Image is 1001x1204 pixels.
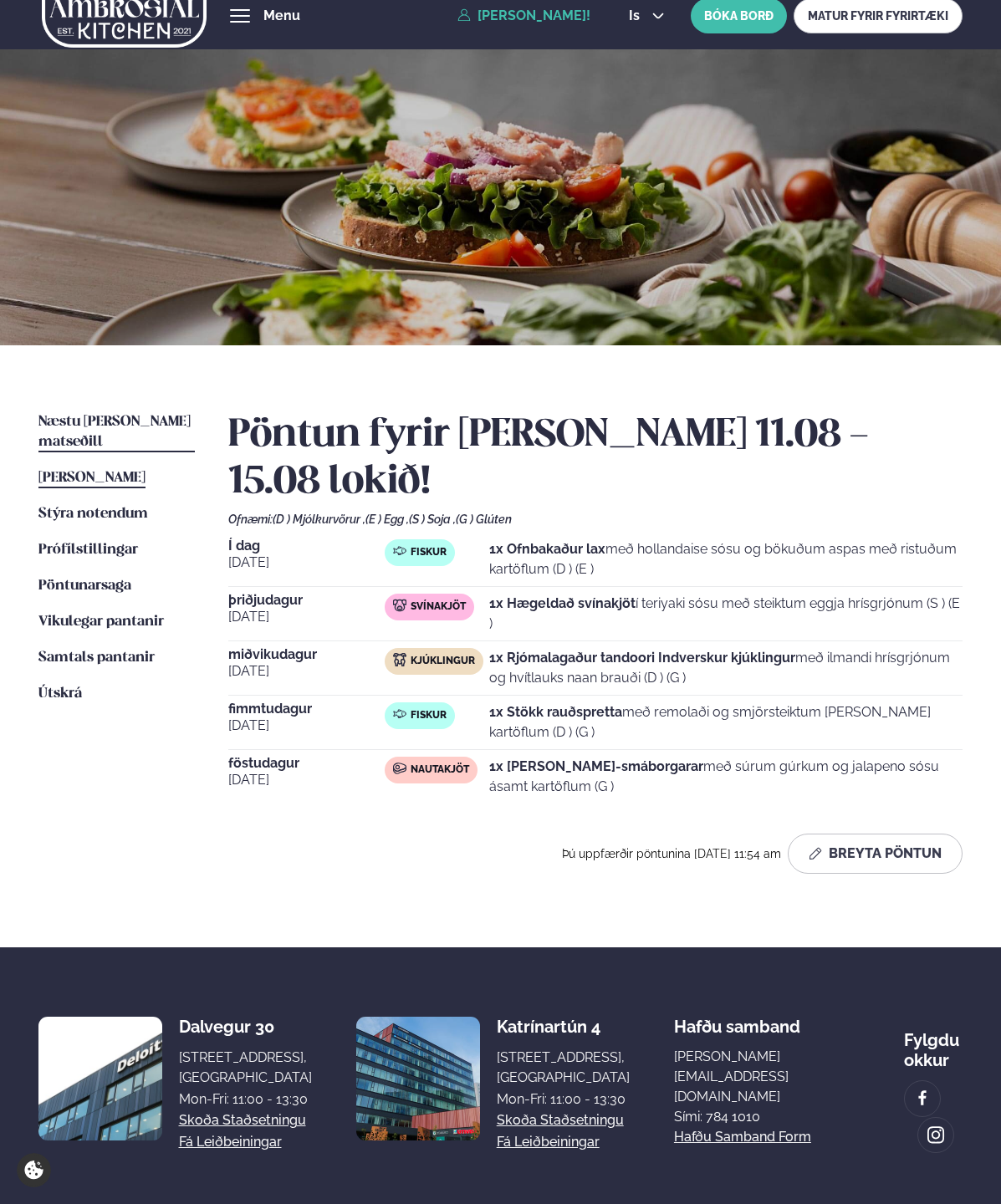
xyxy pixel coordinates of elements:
[615,9,678,23] button: is
[489,595,636,611] strong: 1x Hægeldað svínakjöt
[38,543,138,557] span: Prófílstillingar
[411,546,447,559] span: Fiskur
[365,513,409,526] span: (E ) Egg ,
[38,612,164,632] a: Vikulegar pantanir
[393,599,406,612] img: pork.svg
[38,650,155,665] span: Samtals pantanir
[228,594,385,607] span: þriðjudagur
[918,1118,953,1153] a: image alt
[356,1017,480,1140] img: image alt
[457,8,590,23] a: [PERSON_NAME]!
[497,1089,630,1110] div: Mon-Fri: 11:00 - 13:30
[489,758,703,774] strong: 1x [PERSON_NAME]-smáborgarar
[674,1127,811,1147] a: Hafðu samband form
[629,9,645,23] span: is
[38,540,138,560] a: Prófílstillingar
[674,1003,800,1037] span: Hafðu samband
[228,702,385,716] span: fimmtudagur
[393,707,406,721] img: fish.svg
[562,847,781,860] span: Þú uppfærðir pöntunina [DATE] 11:54 am
[38,648,155,668] a: Samtals pantanir
[905,1081,940,1116] a: image alt
[228,716,385,736] span: [DATE]
[489,541,605,557] strong: 1x Ofnbakaður lax
[674,1047,860,1107] a: [PERSON_NAME][EMAIL_ADDRESS][DOMAIN_NAME]
[38,1017,162,1140] img: image alt
[497,1048,630,1088] div: [STREET_ADDRESS], [GEOGRAPHIC_DATA]
[489,539,963,579] p: með hollandaise sósu og bökuðum aspas með ristuðum kartöflum (D ) (E )
[228,513,963,526] div: Ofnæmi:
[489,704,622,720] strong: 1x Stökk rauðspretta
[411,655,475,668] span: Kjúklingur
[230,6,250,26] button: hamburger
[38,615,164,629] span: Vikulegar pantanir
[489,594,963,634] p: í teriyaki sósu með steiktum eggja hrísgrjónum (S ) (E )
[228,770,385,790] span: [DATE]
[38,579,131,593] span: Pöntunarsaga
[489,648,963,688] p: með ilmandi hrísgrjónum og hvítlauks naan brauði (D ) (G )
[38,507,148,521] span: Stýra notendum
[497,1110,624,1130] a: Skoða staðsetningu
[904,1017,963,1070] div: Fylgdu okkur
[38,471,146,485] span: [PERSON_NAME]
[497,1132,600,1152] a: Fá leiðbeiningar
[393,762,406,775] img: beef.svg
[228,757,385,770] span: föstudagur
[179,1110,306,1130] a: Skoða staðsetningu
[228,412,963,506] h2: Pöntun fyrir [PERSON_NAME] 11.08 - 15.08 lokið!
[489,702,963,742] p: með remolaði og smjörsteiktum [PERSON_NAME] kartöflum (D ) (G )
[674,1107,860,1127] p: Sími: 784 1010
[38,412,195,452] a: Næstu [PERSON_NAME] matseðill
[927,1125,945,1145] img: image alt
[411,709,447,722] span: Fiskur
[228,539,385,553] span: Í dag
[489,650,795,666] strong: 1x Rjómalagaður tandoori Indverskur kjúklingur
[411,600,466,614] span: Svínakjöt
[38,504,148,524] a: Stýra notendum
[179,1089,312,1110] div: Mon-Fri: 11:00 - 13:30
[489,757,963,797] p: með súrum gúrkum og jalapeno sósu ásamt kartöflum (G )
[38,686,82,701] span: Útskrá
[38,415,191,449] span: Næstu [PERSON_NAME] matseðill
[393,544,406,558] img: fish.svg
[788,834,963,874] button: Breyta Pöntun
[38,468,146,488] a: [PERSON_NAME]
[273,513,365,526] span: (D ) Mjólkurvörur ,
[179,1017,312,1037] div: Dalvegur 30
[497,1017,630,1037] div: Katrínartún 4
[228,553,385,573] span: [DATE]
[228,661,385,681] span: [DATE]
[913,1089,932,1108] img: image alt
[38,684,82,704] a: Útskrá
[179,1132,282,1152] a: Fá leiðbeiningar
[228,607,385,627] span: [DATE]
[228,648,385,661] span: miðvikudagur
[409,513,456,526] span: (S ) Soja ,
[411,763,469,777] span: Nautakjöt
[38,576,131,596] a: Pöntunarsaga
[17,1153,51,1187] a: Cookie settings
[179,1048,312,1088] div: [STREET_ADDRESS], [GEOGRAPHIC_DATA]
[456,513,512,526] span: (G ) Glúten
[393,653,406,666] img: chicken.svg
